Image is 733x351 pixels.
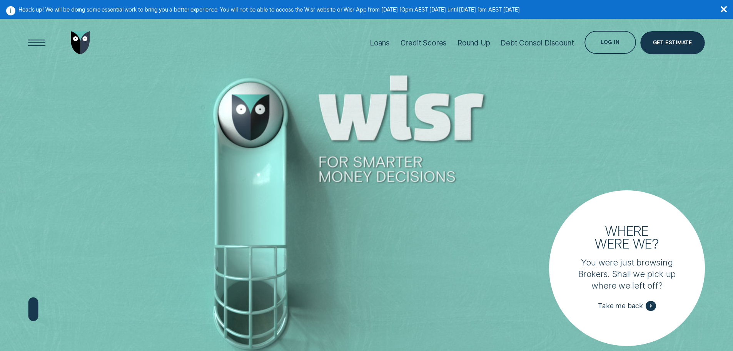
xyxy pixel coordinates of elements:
a: Loans [370,17,390,68]
a: Credit Scores [401,17,447,68]
span: Take me back [598,302,643,310]
h3: Where were we? [589,224,665,250]
div: Credit Scores [401,39,447,47]
img: Wisr [71,31,90,54]
a: Debt Consol Discount [501,17,574,68]
div: Round Up [457,39,490,47]
a: Get Estimate [640,31,705,54]
a: Go to home page [69,17,92,68]
button: Open Menu [25,31,48,54]
p: You were just browsing Brokers. Shall we pick up where we left off? [576,257,678,291]
a: Round Up [457,17,490,68]
div: Loans [370,39,390,47]
a: Where were we?You were just browsing Brokers. Shall we pick up where we left off?Take me back [549,190,705,346]
div: Debt Consol Discount [501,39,574,47]
button: Log in [584,31,636,54]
